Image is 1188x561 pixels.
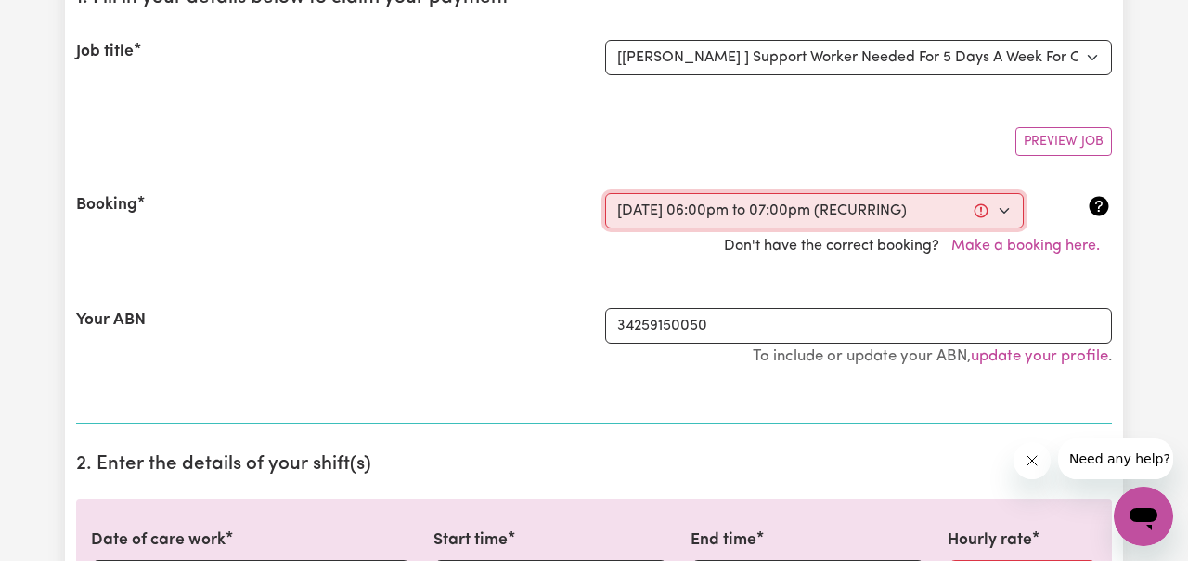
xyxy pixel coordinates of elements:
[433,528,508,553] label: Start time
[724,239,1112,254] span: Don't have the correct booking?
[1114,487,1173,546] iframe: Button to launch messaging window
[76,40,134,64] label: Job title
[76,453,1112,476] h2: 2. Enter the details of your shift(s)
[1015,127,1112,156] button: Preview Job
[1014,442,1051,479] iframe: Close message
[91,528,226,553] label: Date of care work
[971,348,1108,364] a: update your profile
[948,528,1032,553] label: Hourly rate
[1058,438,1173,479] iframe: Message from company
[939,228,1112,264] button: Make a booking here.
[76,193,137,217] label: Booking
[691,528,756,553] label: End time
[76,308,146,333] label: Your ABN
[753,348,1112,364] small: To include or update your ABN, .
